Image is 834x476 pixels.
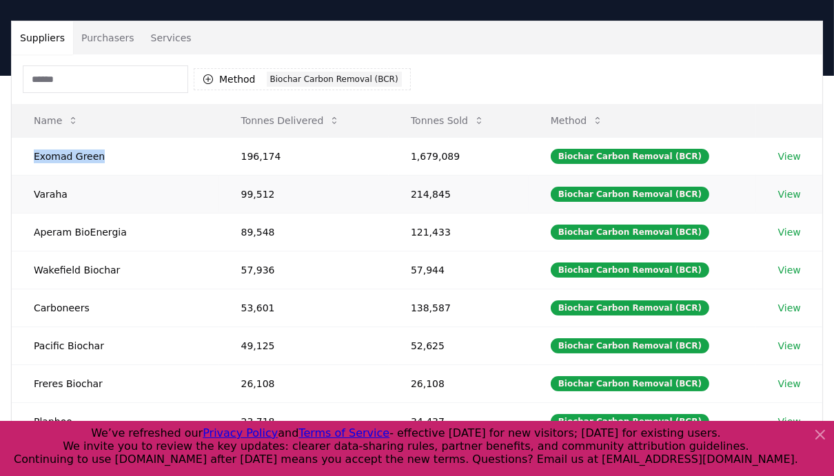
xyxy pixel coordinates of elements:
[551,338,709,353] div: Biochar Carbon Removal (BCR)
[389,327,529,364] td: 52,625
[230,107,352,134] button: Tonnes Delivered
[12,175,219,213] td: Varaha
[219,364,389,402] td: 26,108
[778,415,801,428] a: View
[219,213,389,251] td: 89,548
[778,187,801,201] a: View
[219,251,389,289] td: 57,936
[12,289,219,327] td: Carboneers
[540,107,615,134] button: Method
[389,364,529,402] td: 26,108
[778,263,801,277] a: View
[778,225,801,239] a: View
[219,402,389,440] td: 23,718
[219,137,389,175] td: 196,174
[389,175,529,213] td: 214,845
[389,251,529,289] td: 57,944
[12,402,219,440] td: Planboo
[12,213,219,251] td: Aperam BioEnergia
[219,175,389,213] td: 99,512
[12,364,219,402] td: Freres Biochar
[551,187,709,202] div: Biochar Carbon Removal (BCR)
[267,72,402,87] div: Biochar Carbon Removal (BCR)
[551,300,709,315] div: Biochar Carbon Removal (BCR)
[23,107,90,134] button: Name
[389,137,529,175] td: 1,679,089
[551,376,709,391] div: Biochar Carbon Removal (BCR)
[12,251,219,289] td: Wakefield Biochar
[73,21,143,54] button: Purchasers
[551,225,709,240] div: Biochar Carbon Removal (BCR)
[12,21,73,54] button: Suppliers
[389,213,529,251] td: 121,433
[389,402,529,440] td: 34,437
[778,301,801,315] a: View
[12,137,219,175] td: Exomad Green
[551,149,709,164] div: Biochar Carbon Removal (BCR)
[12,327,219,364] td: Pacific Biochar
[551,414,709,429] div: Biochar Carbon Removal (BCR)
[400,107,496,134] button: Tonnes Sold
[778,377,801,391] a: View
[219,327,389,364] td: 49,125
[778,339,801,353] a: View
[194,68,411,90] button: MethodBiochar Carbon Removal (BCR)
[143,21,200,54] button: Services
[551,262,709,278] div: Biochar Carbon Removal (BCR)
[778,149,801,163] a: View
[389,289,529,327] td: 138,587
[219,289,389,327] td: 53,601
